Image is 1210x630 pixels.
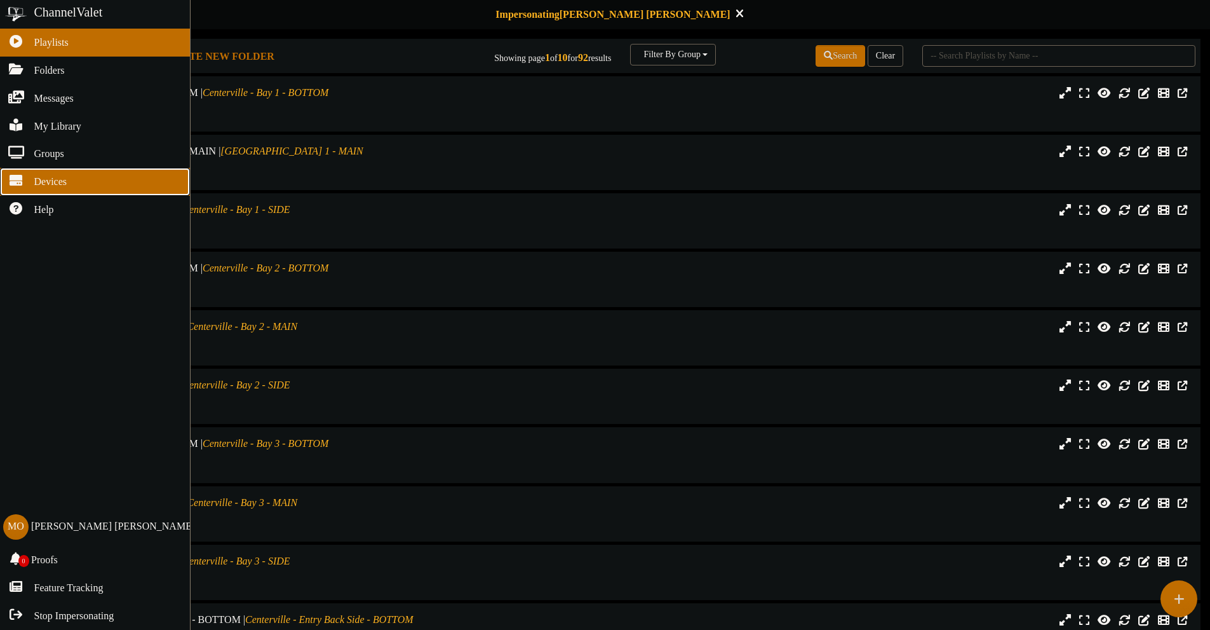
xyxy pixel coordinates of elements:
[51,404,514,414] div: # 12777
[51,144,514,159] div: [GEOGRAPHIC_DATA] 1 - MAIN |
[426,44,621,65] div: Showing page of for results
[51,276,514,287] div: Tee Box BOTTOM ( 16:9 )
[51,393,514,404] div: Tee Box SIDE ( 16:9 )
[51,510,514,521] div: Tee Box MAIN ( 16:9 )
[34,36,69,50] span: Playlists
[51,437,514,451] div: Centerville - Bay 3 - BOTTOM |
[51,261,514,276] div: Centerville - Bay 2 - BOTTOM |
[51,100,514,111] div: Tee Box BOTTOM ( 16:9 )
[34,64,65,78] span: Folders
[51,287,514,298] div: # 12778
[34,175,67,189] span: Devices
[18,555,29,567] span: 0
[182,204,290,215] i: Centerville - Bay 1 - SIDE
[51,451,514,462] div: Tee Box BOTTOM ( 16:9 )
[203,87,328,98] i: Centerville - Bay 1 - BOTTOM
[148,49,278,65] button: Create New Folder
[34,147,64,161] span: Groups
[922,45,1195,67] input: -- Search Playlists by Name --
[51,320,514,334] div: Centerville - Bay 2 - MAIN |
[34,203,54,217] span: Help
[51,334,514,345] div: Tee Box MAIN ( 16:9 )
[51,496,514,510] div: Centerville - Bay 3 - MAIN |
[51,554,514,569] div: Centerville - Bay 3 - SIDE |
[816,45,865,67] button: Search
[630,44,716,65] button: Filter By Group
[51,203,514,217] div: Centerville - Bay 1 - SIDE |
[203,263,328,273] i: Centerville - Bay 2 - BOTTOM
[51,569,514,580] div: Tee Box SIDE ( 16:9 )
[51,217,514,228] div: Tee Box SIDE ( 16:9 )
[34,120,81,134] span: My Library
[51,613,514,627] div: Centerville - Entry Back Side - BOTTOM |
[3,514,29,540] div: MO
[31,553,58,568] span: Proofs
[51,580,514,591] div: # 12780
[51,378,514,393] div: Centerville - Bay 2 - SIDE |
[187,321,297,332] i: Centerville - Bay 2 - MAIN
[51,462,514,473] div: # 12781
[203,438,328,449] i: Centerville - Bay 3 - BOTTOM
[187,497,297,508] i: Centerville - Bay 3 - MAIN
[31,519,195,534] div: [PERSON_NAME] [PERSON_NAME]
[245,614,413,625] i: Centerville - Entry Back Side - BOTTOM
[51,521,514,532] div: # 12779
[51,170,514,181] div: # 12773
[51,228,514,239] div: # 12774
[51,86,514,100] div: Centerville - Bay 1 - BOTTOM |
[34,609,114,624] span: Stop Impersonating
[51,345,514,356] div: # 12776
[545,52,550,63] strong: 1
[34,581,104,596] span: Feature Tracking
[51,111,514,122] div: # 12775
[182,380,290,390] i: Centerville - Bay 2 - SIDE
[182,556,290,566] i: Centerville - Bay 3 - SIDE
[578,52,588,63] strong: 92
[51,159,514,170] div: Tee Box MAIN ( 16:9 )
[220,146,363,156] i: [GEOGRAPHIC_DATA] 1 - MAIN
[34,3,103,22] div: ChannelValet
[868,45,903,67] button: Clear
[34,92,74,106] span: Messages
[558,52,568,63] strong: 10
